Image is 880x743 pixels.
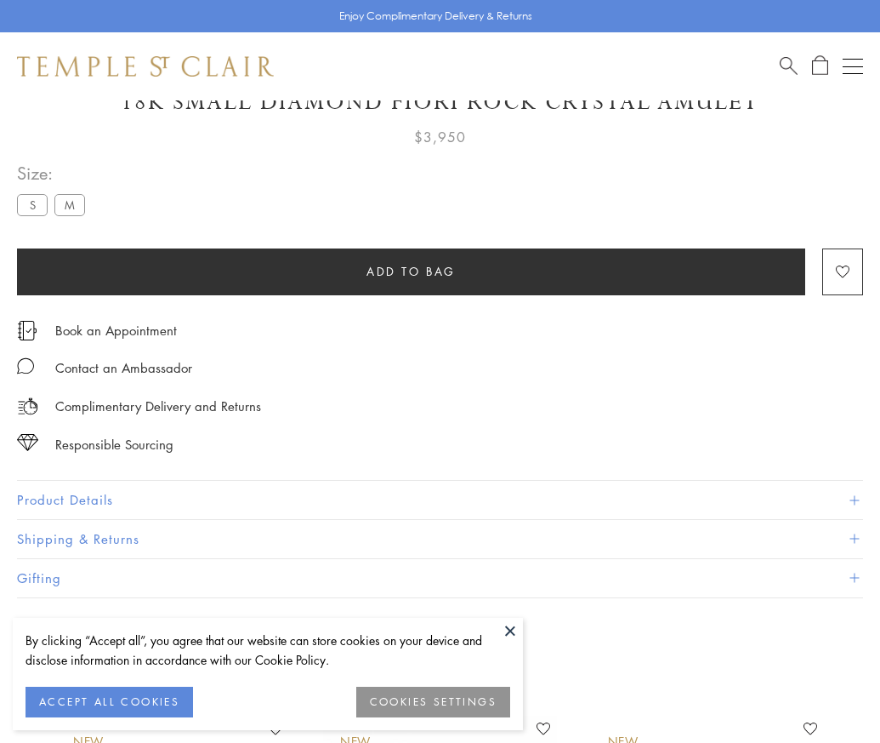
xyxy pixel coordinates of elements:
button: Product Details [17,481,863,519]
button: Shipping & Returns [17,520,863,558]
h1: 18K Small Diamond Fiori Rock Crystal Amulet [17,88,863,117]
p: Enjoy Complimentary Delivery & Returns [339,8,532,25]
button: Add to bag [17,249,805,295]
label: S [17,194,48,215]
button: Gifting [17,559,863,597]
img: Temple St. Clair [17,56,274,77]
button: ACCEPT ALL COOKIES [26,687,193,717]
a: Book an Appointment [55,321,177,340]
label: M [54,194,85,215]
span: Add to bag [366,262,456,281]
a: Open Shopping Bag [812,55,828,77]
a: Search [780,55,798,77]
div: Contact an Ambassador [55,357,192,379]
button: COOKIES SETTINGS [356,687,510,717]
span: Size: [17,159,92,187]
img: icon_appointment.svg [17,321,37,340]
div: By clicking “Accept all”, you agree that our website can store cookies on your device and disclos... [26,631,510,670]
button: Open navigation [843,56,863,77]
p: Complimentary Delivery and Returns [55,396,261,417]
span: $3,950 [414,126,466,148]
img: icon_delivery.svg [17,396,38,417]
div: Responsible Sourcing [55,434,173,455]
img: icon_sourcing.svg [17,434,38,451]
img: MessageIcon-01_2.svg [17,357,34,374]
